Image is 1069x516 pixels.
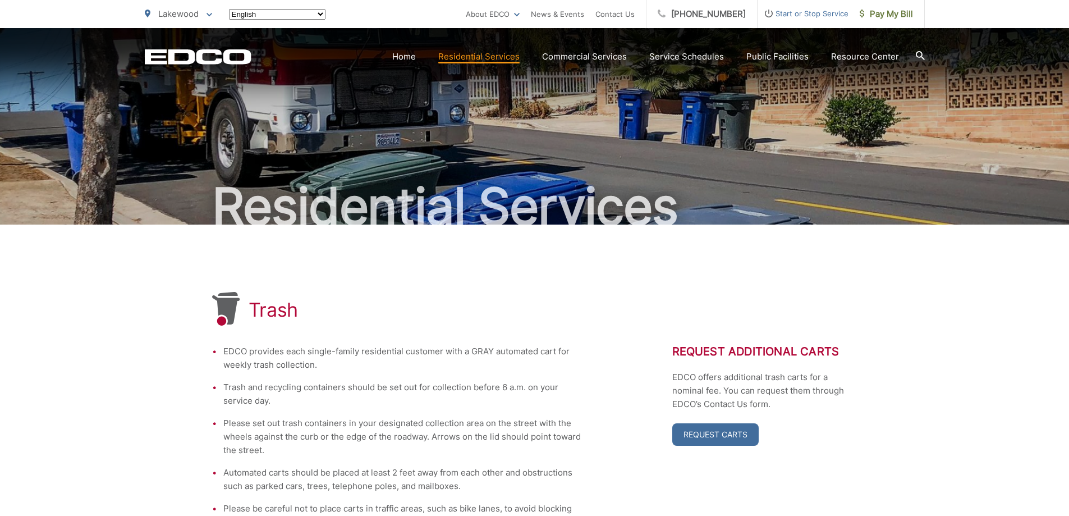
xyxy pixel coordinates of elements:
[438,50,520,63] a: Residential Services
[595,7,635,21] a: Contact Us
[158,8,199,19] span: Lakewood
[672,423,759,446] a: Request Carts
[672,371,857,411] p: EDCO offers additional trash carts for a nominal fee. You can request them through EDCO’s Contact...
[531,7,584,21] a: News & Events
[145,49,251,65] a: EDCD logo. Return to the homepage.
[392,50,416,63] a: Home
[249,299,299,321] h1: Trash
[229,9,325,20] select: Select a language
[223,466,582,493] li: Automated carts should be placed at least 2 feet away from each other and obstructions such as pa...
[145,179,925,235] h2: Residential Services
[860,7,913,21] span: Pay My Bill
[672,345,857,358] h2: Request Additional Carts
[223,345,582,372] li: EDCO provides each single-family residential customer with a GRAY automated cart for weekly trash...
[649,50,724,63] a: Service Schedules
[466,7,520,21] a: About EDCO
[746,50,809,63] a: Public Facilities
[223,417,582,457] li: Please set out trash containers in your designated collection area on the street with the wheels ...
[223,381,582,408] li: Trash and recycling containers should be set out for collection before 6 a.m. on your service day.
[542,50,627,63] a: Commercial Services
[831,50,899,63] a: Resource Center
